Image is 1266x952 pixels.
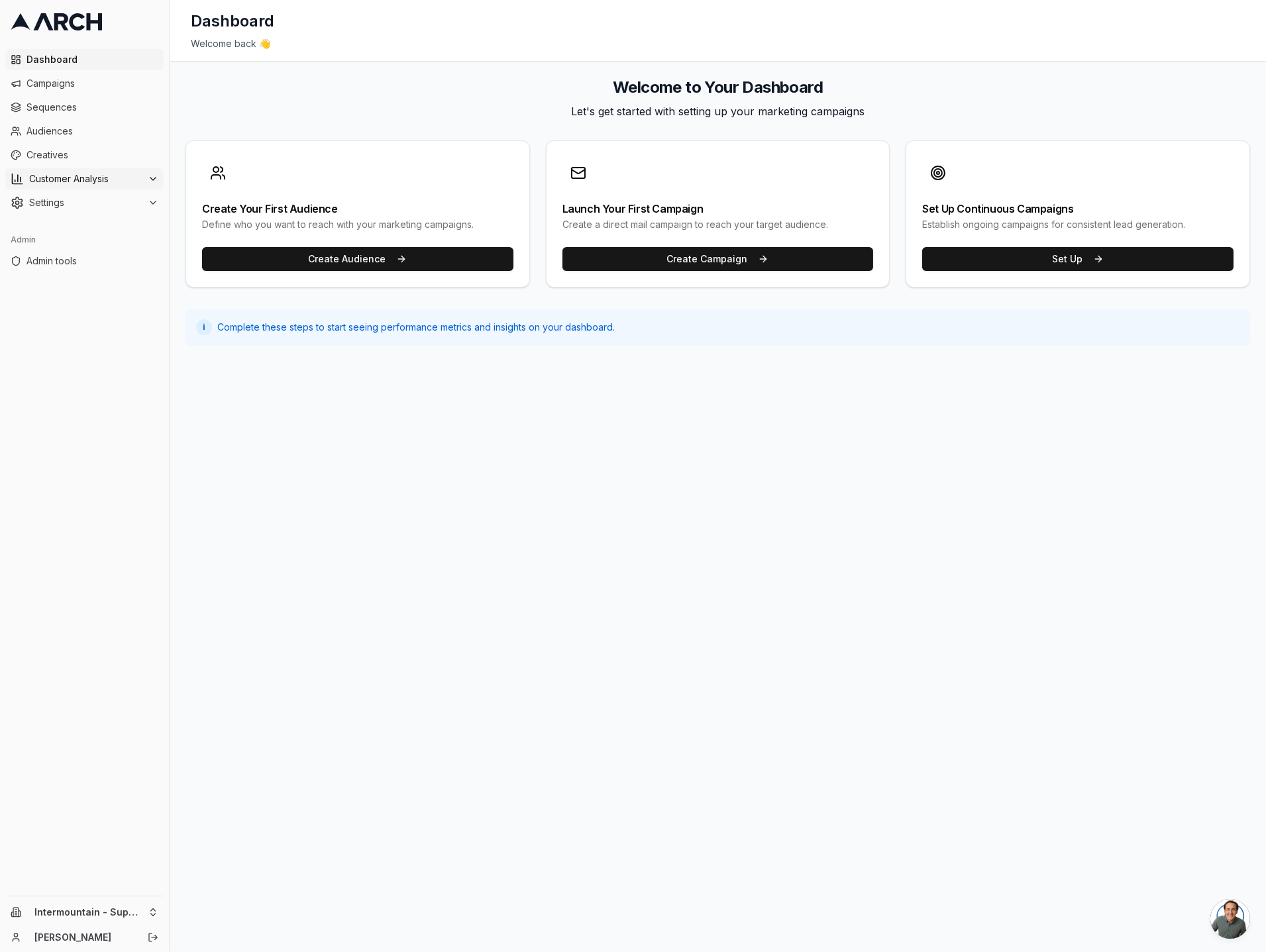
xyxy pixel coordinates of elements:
a: Creatives [5,144,164,166]
span: Campaigns [26,77,158,90]
h2: Welcome to Your Dashboard [185,77,1250,98]
a: Sequences [5,97,164,118]
div: Set Up Continuous Campaigns [922,203,1234,214]
div: Welcome back 👋 [191,37,1245,50]
button: Log out [144,928,162,947]
a: Admin tools [5,250,164,272]
a: [PERSON_NAME] [34,931,133,944]
span: Admin tools [26,254,158,268]
a: Dashboard [5,49,164,70]
span: Intermountain - Superior Water & Air [34,906,142,918]
button: Customer Analysis [5,168,164,189]
span: Dashboard [26,53,158,66]
span: Sequences [26,101,158,114]
button: Intermountain - Superior Water & Air [5,902,164,923]
div: Launch Your First Campaign [562,203,874,214]
a: Audiences [5,121,164,142]
button: Set Up [922,247,1234,271]
span: Audiences [26,125,158,138]
span: Creatives [26,148,158,162]
div: Open chat [1210,899,1250,939]
div: Create Your First Audience [202,203,513,214]
button: Create Campaign [562,247,874,271]
span: Settings [29,196,142,209]
h1: Dashboard [191,11,274,32]
span: Customer Analysis [29,172,142,185]
a: Campaigns [5,73,164,94]
p: Let's get started with setting up your marketing campaigns [185,103,1250,119]
button: Create Audience [202,247,513,271]
div: Establish ongoing campaigns for consistent lead generation. [922,218,1234,231]
div: Define who you want to reach with your marketing campaigns. [202,218,513,231]
div: Admin [5,229,164,250]
span: i [203,322,205,333]
span: Complete these steps to start seeing performance metrics and insights on your dashboard. [217,321,615,334]
div: Create a direct mail campaign to reach your target audience. [562,218,874,231]
button: Settings [5,192,164,213]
